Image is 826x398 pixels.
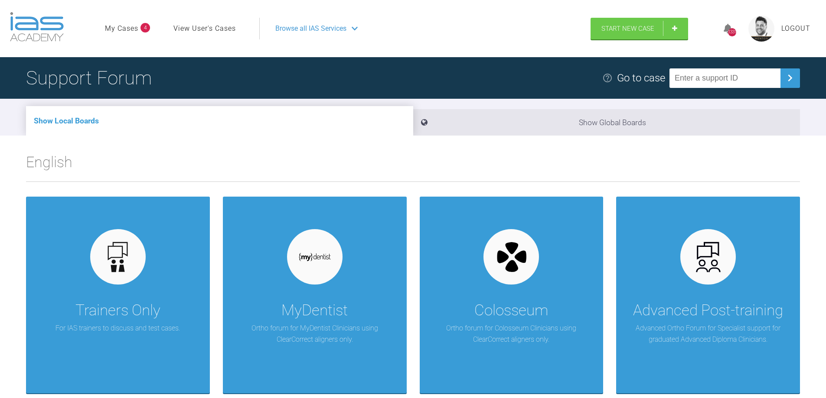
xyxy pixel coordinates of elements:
[420,197,604,393] a: ColosseumOrtho forum for Colosseum Clinicians using ClearCorrect aligners only.
[633,298,783,323] div: Advanced Post-training
[433,323,591,345] p: Ortho forum for Colosseum Clinicians using ClearCorrect aligners only.
[474,298,548,323] div: Colosseum
[748,16,774,42] img: profile.png
[26,106,413,136] li: Show Local Boards
[105,23,138,34] a: My Cases
[616,197,800,393] a: Advanced Post-trainingAdvanced Ortho Forum for Specialist support for graduated Advanced Diploma ...
[281,298,348,323] div: MyDentist
[617,70,665,86] div: Go to case
[591,18,688,39] a: Start New Case
[602,73,613,83] img: help.e70b9f3d.svg
[173,23,236,34] a: View User's Cases
[298,252,331,262] img: mydentist.1050c378.svg
[275,23,346,34] span: Browse all IAS Services
[236,323,394,345] p: Ortho forum for MyDentist Clinicians using ClearCorrect aligners only.
[101,240,134,274] img: default.3be3f38f.svg
[669,68,780,88] input: Enter a support ID
[223,197,407,393] a: MyDentistOrtho forum for MyDentist Clinicians using ClearCorrect aligners only.
[26,63,152,93] h1: Support Forum
[728,28,736,36] div: 1331
[56,323,180,334] p: For IAS trainers to discuss and test cases.
[140,23,150,32] span: 4
[781,23,810,34] a: Logout
[26,150,800,181] h2: English
[783,71,797,85] img: chevronRight.28bd32b0.svg
[629,323,787,345] p: Advanced Ortho Forum for Specialist support for graduated Advanced Diploma Clinicians.
[413,109,800,136] li: Show Global Boards
[495,240,528,274] img: colosseum.3af2006a.svg
[26,197,210,393] a: Trainers OnlyFor IAS trainers to discuss and test cases.
[75,298,160,323] div: Trainers Only
[10,12,64,42] img: logo-light.3e3ef733.png
[601,25,654,32] span: Start New Case
[692,240,725,274] img: advanced.73cea251.svg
